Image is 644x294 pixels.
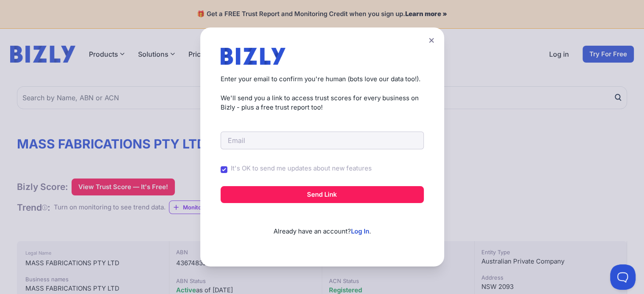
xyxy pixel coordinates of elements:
iframe: Toggle Customer Support [610,264,636,290]
input: Email [221,132,424,149]
img: bizly_logo.svg [221,48,286,65]
p: Already have an account? . [221,213,424,236]
a: Log In [351,227,369,235]
label: It's OK to send me updates about new features [231,164,372,173]
p: We'll send you a link to access trust scores for every business on Bizly - plus a free trust repo... [221,93,424,113]
button: Send Link [221,186,424,203]
p: Enter your email to confirm you're human (bots love our data too!). [221,74,424,84]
